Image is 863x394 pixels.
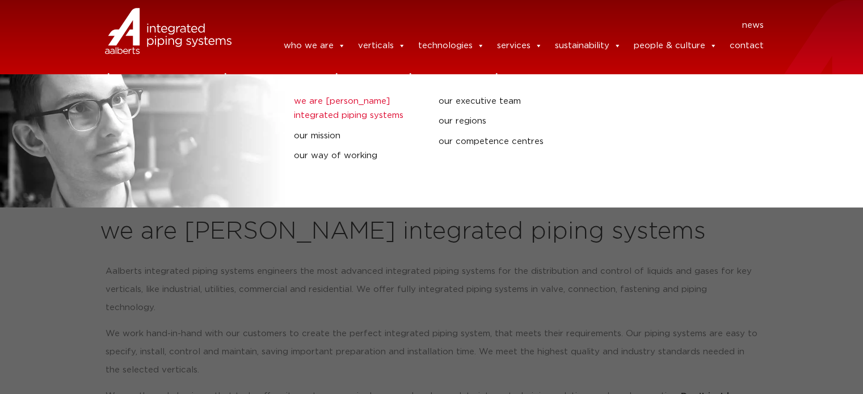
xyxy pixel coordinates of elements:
[554,35,621,57] a: sustainability
[106,325,758,379] p: We work hand-in-hand with our customers to create the perfect integrated piping system, that meet...
[439,114,566,129] a: our regions
[439,94,566,109] a: our executive team
[249,16,764,35] nav: Menu
[283,35,345,57] a: who we are
[439,134,566,149] a: our competence centres
[633,35,717,57] a: people & culture
[357,35,405,57] a: verticals
[418,35,484,57] a: technologies
[742,16,763,35] a: news
[106,262,758,317] p: Aalberts integrated piping systems engineers the most advanced integrated piping systems for the ...
[496,35,542,57] a: services
[294,129,421,143] a: our mission
[100,218,764,245] h2: we are [PERSON_NAME] integrated piping systems
[729,35,763,57] a: contact
[294,94,421,123] a: we are [PERSON_NAME] integrated piping systems
[294,149,421,163] a: our way of working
